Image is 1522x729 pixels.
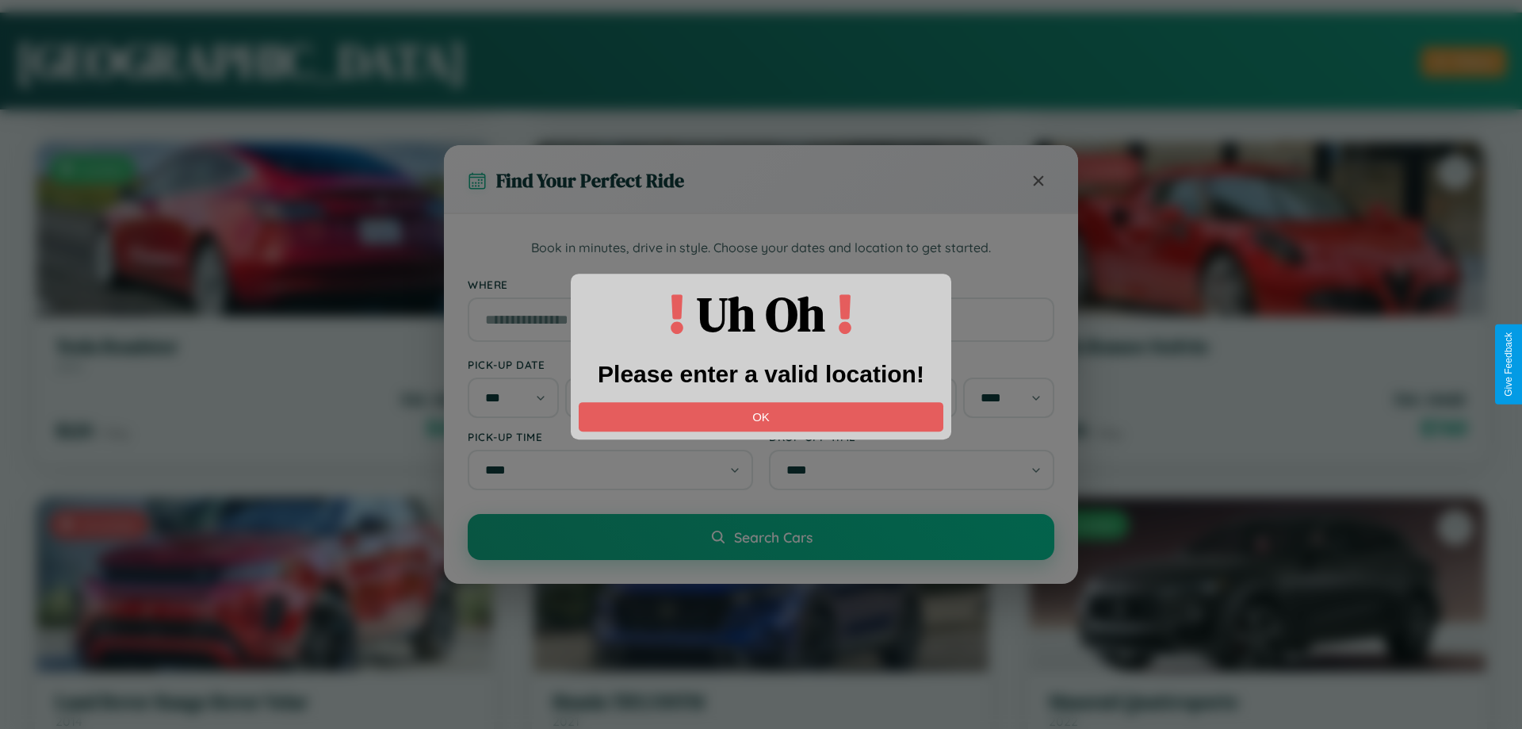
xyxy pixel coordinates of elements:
[769,430,1054,443] label: Drop-off Time
[468,238,1054,259] p: Book in minutes, drive in style. Choose your dates and location to get started.
[468,358,753,371] label: Pick-up Date
[468,278,1054,291] label: Where
[769,358,1054,371] label: Drop-off Date
[468,430,753,443] label: Pick-up Time
[734,528,813,546] span: Search Cars
[496,167,684,194] h3: Find Your Perfect Ride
